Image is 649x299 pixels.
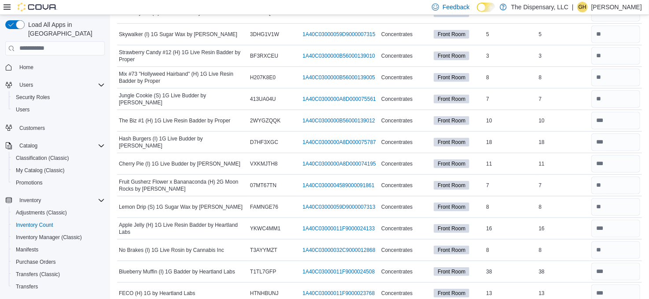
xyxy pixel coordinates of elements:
div: 18 [484,137,537,148]
span: Concentrates [381,160,413,167]
span: Customers [16,122,105,133]
span: Front Room [438,246,465,254]
span: Catalog [16,140,105,151]
span: Cherry Pie (I) 1G Live Budder by [PERSON_NAME] [119,160,240,167]
a: Inventory Count [12,220,57,230]
span: Blueberry Muffin (I) 1G Badder by Heartland Labs [119,268,235,275]
span: Front Room [438,289,465,297]
div: 7 [484,94,537,104]
div: 8 [484,245,537,255]
div: 5 [537,29,590,40]
span: Front Room [438,95,465,103]
span: Front Room [434,52,469,60]
a: 1A40C0300000B56000139005 [302,74,375,81]
span: 2WYGZQQK [250,117,280,124]
div: 7 [484,180,537,191]
span: 07MT67TN [250,182,277,189]
span: Customers [19,125,45,132]
span: Inventory Count [12,220,105,230]
span: Users [19,81,33,89]
img: Cova [18,3,57,11]
div: 7 [537,180,590,191]
div: 11 [537,159,590,169]
a: 1A40C0300000A8D000075787 [302,139,376,146]
a: 1A40C03000059D9000007315 [302,31,376,38]
span: Front Room [434,30,469,39]
div: 3 [484,51,537,61]
button: Classification (Classic) [9,152,108,164]
a: 1A40C0300004589000091861 [302,182,375,189]
span: 413UA04U [250,96,276,103]
a: Adjustments (Classic) [12,207,70,218]
span: Concentrates [381,203,413,210]
div: 10 [484,115,537,126]
input: Dark Mode [477,3,495,12]
span: Mix #73 "Hollyweed Hairband" (H) 1G Live Resin Badder by Proper [119,70,247,85]
button: Home [2,61,108,74]
span: Transfers (Classic) [12,269,105,280]
span: Front Room [434,159,469,168]
button: Users [16,80,37,90]
button: Inventory [2,194,108,207]
span: YKWC4MM1 [250,225,280,232]
span: FECO (H) 1G by Heartland Labs [119,290,195,297]
span: Front Room [434,246,469,255]
span: Front Room [438,117,465,125]
p: | [572,2,574,12]
span: Users [16,106,29,113]
div: 38 [484,266,537,277]
span: Concentrates [381,268,413,275]
span: Concentrates [381,182,413,189]
span: Inventory Manager (Classic) [16,234,82,241]
button: Catalog [2,140,108,152]
span: Home [19,64,33,71]
span: Front Room [434,138,469,147]
span: Hash Burgers (I) 1G Live Budder by [PERSON_NAME] [119,135,247,149]
button: Inventory [16,195,44,206]
button: Transfers (Classic) [9,268,108,281]
button: Manifests [9,244,108,256]
span: Front Room [434,116,469,125]
button: Purchase Orders [9,256,108,268]
div: Gillian Hendrix [577,2,588,12]
a: 1A40C03000011F9000023768 [302,290,375,297]
span: Classification (Classic) [12,153,105,163]
span: Transfers [12,281,105,292]
div: 8 [537,202,590,212]
span: Inventory [16,195,105,206]
button: Inventory Count [9,219,108,231]
span: Transfers [16,283,38,290]
span: My Catalog (Classic) [16,167,65,174]
div: 16 [484,223,537,234]
span: Concentrates [381,117,413,124]
span: Concentrates [381,74,413,81]
span: Concentrates [381,247,413,254]
span: Feedback [442,3,469,11]
span: No Brakes (I) 1G Live Rosin by Cannabis Inc [119,247,224,254]
a: My Catalog (Classic) [12,165,68,176]
span: Front Room [434,289,469,298]
span: Front Room [438,160,465,168]
div: 8 [537,72,590,83]
span: Front Room [438,52,465,60]
button: Transfers [9,281,108,293]
span: GH [579,2,586,12]
button: Users [9,103,108,116]
a: Customers [16,123,48,133]
span: Purchase Orders [12,257,105,267]
span: Front Room [438,268,465,276]
a: 1A40C0300000B56000139010 [302,52,375,59]
span: Front Room [434,95,469,103]
div: 18 [537,137,590,148]
span: My Catalog (Classic) [12,165,105,176]
div: 11 [484,159,537,169]
span: Front Room [438,203,465,211]
div: 13 [484,288,537,299]
span: FAMNGE76 [250,203,278,210]
button: Promotions [9,177,108,189]
span: Promotions [12,177,105,188]
span: Security Roles [16,94,50,101]
button: Adjustments (Classic) [9,207,108,219]
a: Promotions [12,177,46,188]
